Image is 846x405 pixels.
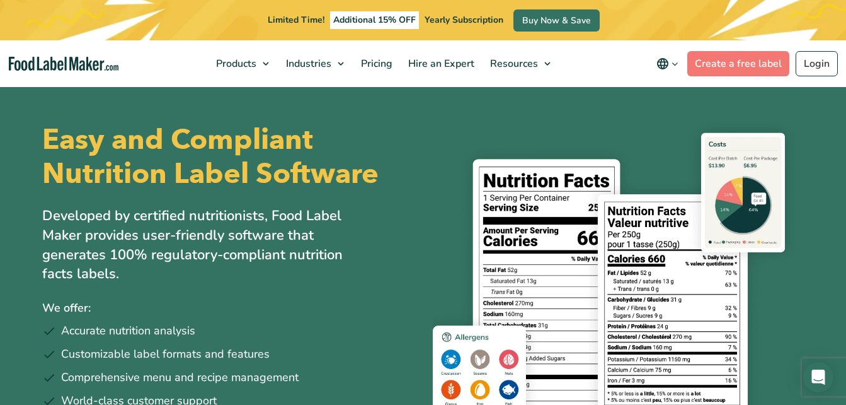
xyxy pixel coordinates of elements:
span: Resources [486,57,539,71]
div: Open Intercom Messenger [803,362,833,392]
span: Pricing [357,57,394,71]
a: Create a free label [687,51,789,76]
span: Industries [282,57,333,71]
a: Industries [278,40,350,87]
a: Resources [483,40,557,87]
a: Hire an Expert [401,40,479,87]
span: Products [212,57,258,71]
a: Login [796,51,838,76]
a: Buy Now & Save [513,9,600,32]
h1: Easy and Compliant Nutrition Label Software [42,123,414,191]
span: Comprehensive menu and recipe management [61,369,299,386]
span: Hire an Expert [404,57,476,71]
a: Products [209,40,275,87]
a: Pricing [353,40,397,87]
span: Yearly Subscription [425,14,503,26]
span: Customizable label formats and features [61,346,270,363]
p: Developed by certified nutritionists, Food Label Maker provides user-friendly software that gener... [42,206,370,284]
span: Additional 15% OFF [330,11,419,29]
span: Accurate nutrition analysis [61,322,195,339]
span: Limited Time! [268,14,324,26]
p: We offer: [42,299,414,317]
